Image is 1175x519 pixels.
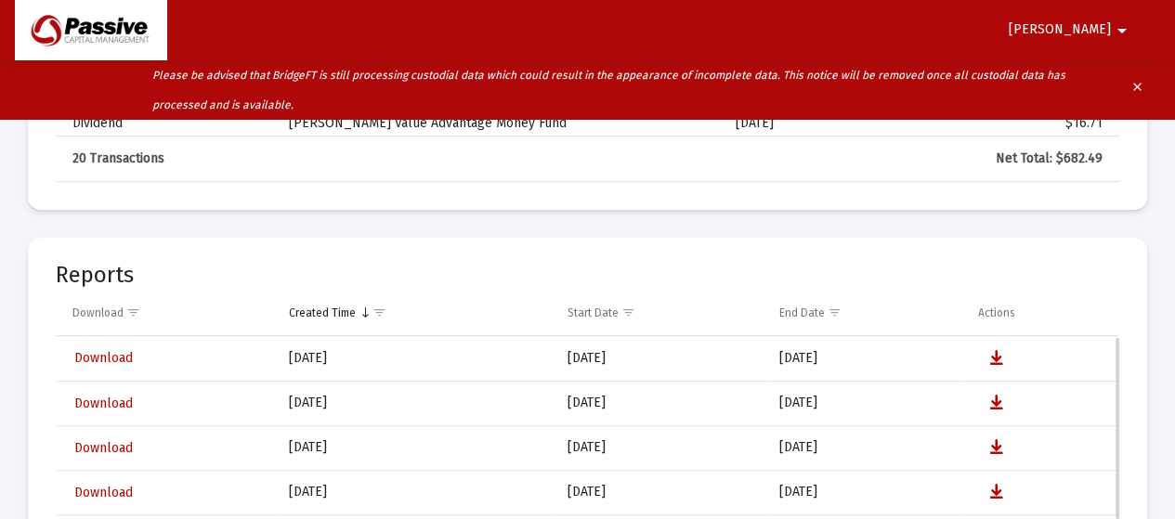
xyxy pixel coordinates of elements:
span: Show filter options for column 'Created Time' [372,305,386,319]
td: Column Actions [965,292,1119,336]
div: [DATE] [289,394,542,412]
td: Column Created Time [276,292,555,336]
td: [DATE] [555,381,766,425]
div: [DATE] [289,483,542,501]
div: [DATE] [289,438,542,457]
td: Dividend [56,101,276,146]
span: Download [74,440,133,456]
div: Created Time [289,305,356,320]
td: [DATE] [555,425,766,470]
div: [DATE] [289,349,542,368]
img: Dashboard [29,12,153,49]
button: [PERSON_NAME] [986,11,1155,48]
div: Start Date [568,305,619,320]
span: Download [74,396,133,411]
i: Please be advised that BridgeFT is still processing custodial data which could result in the appe... [152,69,1065,111]
div: Net Total: $682.49 [891,149,1103,168]
td: [DATE] [722,101,878,146]
div: 20 Transactions [72,149,263,168]
span: [PERSON_NAME] [1009,22,1111,38]
span: Download [74,485,133,500]
td: [DATE] [766,336,965,381]
div: End Date [779,305,825,320]
td: [DATE] [555,470,766,514]
td: Column End Date [766,292,965,336]
div: Download [72,305,124,320]
span: Download [74,350,133,366]
mat-icon: arrow_drop_down [1111,12,1133,49]
td: [DATE] [766,381,965,425]
mat-card-title: Reports [56,266,134,284]
td: [PERSON_NAME] Value Advantage Money Fund [276,101,722,146]
mat-icon: clear [1130,76,1144,104]
span: Show filter options for column 'End Date' [828,305,842,319]
div: Actions [978,305,1015,320]
td: Column Download [56,292,276,336]
td: [DATE] [766,425,965,470]
td: [DATE] [555,336,766,381]
td: [DATE] [766,470,965,514]
span: Show filter options for column 'Start Date' [621,305,635,319]
div: $16.71 [891,114,1103,133]
span: Show filter options for column 'Download' [126,305,140,319]
td: Column Start Date [555,292,766,336]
